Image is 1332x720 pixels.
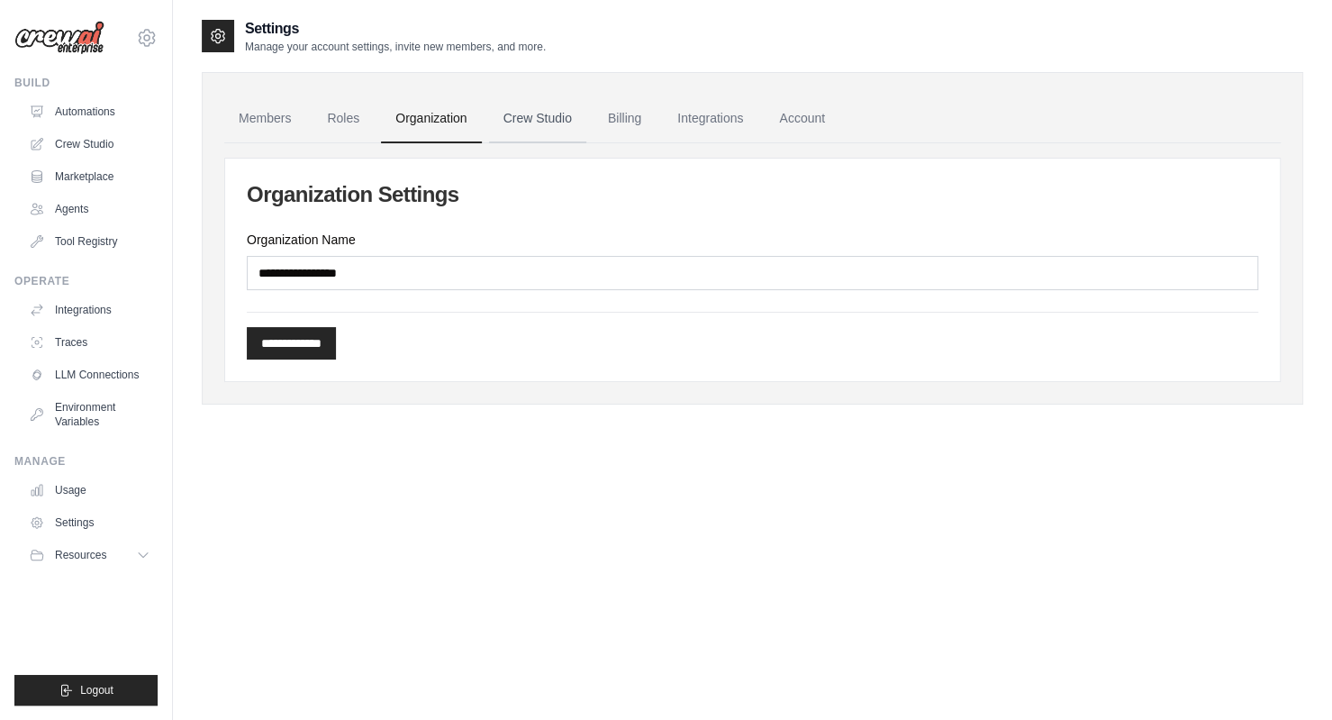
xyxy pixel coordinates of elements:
[22,328,158,357] a: Traces
[489,95,586,143] a: Crew Studio
[14,675,158,706] button: Logout
[22,130,158,159] a: Crew Studio
[663,95,757,143] a: Integrations
[594,95,656,143] a: Billing
[381,95,481,143] a: Organization
[22,393,158,436] a: Environment Variables
[14,21,104,55] img: Logo
[14,274,158,288] div: Operate
[22,296,158,324] a: Integrations
[22,541,158,570] button: Resources
[313,95,374,143] a: Roles
[22,195,158,223] a: Agents
[80,683,113,697] span: Logout
[224,95,305,143] a: Members
[14,454,158,469] div: Manage
[22,476,158,505] a: Usage
[247,231,1258,249] label: Organization Name
[245,40,546,54] p: Manage your account settings, invite new members, and more.
[765,95,839,143] a: Account
[247,180,1258,209] h2: Organization Settings
[55,548,106,562] span: Resources
[22,227,158,256] a: Tool Registry
[22,97,158,126] a: Automations
[22,508,158,537] a: Settings
[22,360,158,389] a: LLM Connections
[22,162,158,191] a: Marketplace
[245,18,546,40] h2: Settings
[14,76,158,90] div: Build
